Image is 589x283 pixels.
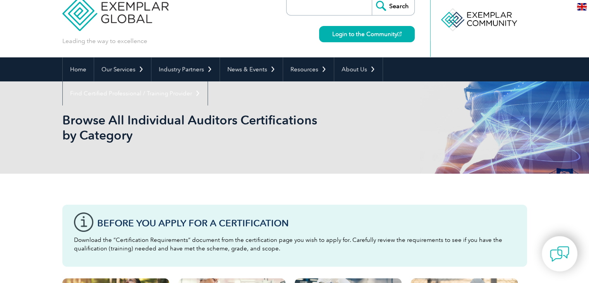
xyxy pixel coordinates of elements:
a: Resources [283,57,334,81]
h1: Browse All Individual Auditors Certifications by Category [62,112,360,143]
img: open_square.png [397,32,402,36]
img: contact-chat.png [550,244,569,264]
a: News & Events [220,57,283,81]
a: Home [63,57,94,81]
a: Find Certified Professional / Training Provider [63,81,208,105]
p: Leading the way to excellence [62,37,147,45]
a: About Us [334,57,383,81]
p: Download the “Certification Requirements” document from the certification page you wish to apply ... [74,236,515,253]
a: Our Services [94,57,151,81]
a: Login to the Community [319,26,415,42]
a: Industry Partners [151,57,220,81]
img: en [577,3,587,10]
h3: Before You Apply For a Certification [97,218,515,228]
